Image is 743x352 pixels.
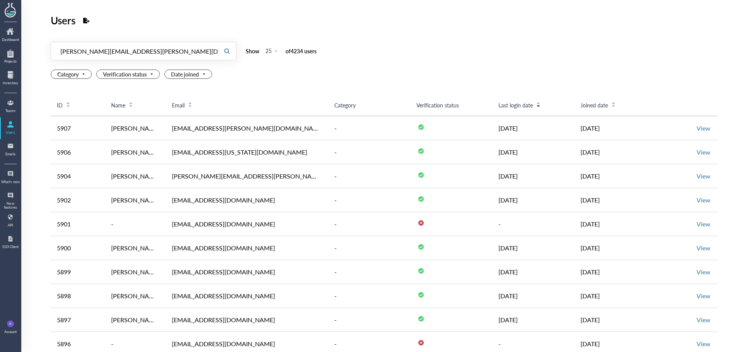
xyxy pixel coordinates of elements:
div: [DATE] [580,339,650,349]
div: SSO Client [1,245,20,249]
a: Users [1,118,20,138]
td: - [492,212,574,236]
i: icon: caret-up [188,101,192,104]
div: - [334,195,337,205]
img: genemod logo [1,0,20,19]
div: - [334,243,337,253]
div: Users [51,12,75,29]
td: - [105,212,166,236]
a: SSO Client [1,233,20,253]
a: View [697,243,710,252]
td: Kristine Ensign [105,140,166,164]
td: 5897 [51,308,105,332]
div: - [334,147,337,157]
div: Sort [66,101,70,108]
span: Verification status [103,70,155,78]
div: Show of 4234 user s [246,46,317,56]
div: [DATE] [580,315,650,325]
div: [DATE] [580,195,650,205]
a: Teams [1,97,20,117]
td: 5906 [51,140,105,164]
td: 5901 [51,212,105,236]
a: Inventory [1,69,20,89]
div: [DATE] [580,291,650,301]
a: View [697,219,710,228]
i: icon: caret-down [66,104,70,107]
span: Date joined [171,70,207,78]
div: - [334,267,337,277]
a: View [697,196,710,204]
div: New features [1,202,20,210]
i: icon: caret-down [611,104,615,107]
div: [DATE] [498,315,568,325]
div: [DATE] [498,267,568,277]
a: View [697,267,710,276]
a: View [697,148,710,156]
td: [EMAIL_ADDRESS][PERSON_NAME][DOMAIN_NAME] [166,116,328,140]
a: View [697,315,710,324]
td: [EMAIL_ADDRESS][DOMAIN_NAME] [166,260,328,284]
div: [DATE] [498,147,568,157]
a: Projects [1,47,20,67]
td: Julio Ayala Angulo [105,236,166,260]
td: [EMAIL_ADDRESS][US_STATE][DOMAIN_NAME] [166,140,328,164]
div: [DATE] [498,171,568,181]
i: icon: caret-down [128,104,133,107]
td: 5898 [51,284,105,308]
span: Category [334,101,356,109]
div: Inventory [1,81,20,85]
div: [DATE] [498,243,568,253]
td: 5902 [51,188,105,212]
div: - [334,171,337,181]
td: Nicholas Lab [105,308,166,332]
div: Sort [128,101,133,108]
div: [DATE] [580,123,650,133]
td: [EMAIL_ADDRESS][DOMAIN_NAME] [166,212,328,236]
div: - [334,219,337,229]
i: icon: caret-down [536,104,540,107]
div: - [334,315,337,325]
div: [DATE] [580,219,650,229]
span: Email [172,102,185,109]
div: [DATE] [498,123,568,133]
i: icon: caret-down [188,104,192,107]
span: Joined date [580,102,608,109]
td: Gabriela De Robles [105,260,166,284]
a: API [1,211,20,231]
td: Kiara Wiggins [105,284,166,308]
div: - [334,339,337,349]
a: Emails [1,140,20,160]
a: What's new [1,168,20,188]
div: - [334,291,337,301]
div: Teams [1,109,20,113]
a: View [697,291,710,300]
i: icon: caret-up [128,101,133,104]
div: [DATE] [580,267,650,277]
span: Name [111,102,125,109]
a: View [697,124,710,133]
a: View [697,172,710,180]
a: View [697,339,710,348]
div: Users [1,131,20,134]
div: Emails [1,152,20,156]
div: Sort [536,101,541,108]
div: [DATE] [498,291,568,301]
i: icon: caret-up [66,101,70,104]
i: icon: caret-up [536,101,540,104]
a: New features [1,189,20,209]
div: [DATE] [498,195,568,205]
div: 25 [265,47,272,54]
td: [PERSON_NAME][EMAIL_ADDRESS][PERSON_NAME][DOMAIN_NAME] [166,164,328,188]
span: Verification status [416,101,459,109]
div: Projects [1,60,20,63]
div: - [334,123,337,133]
div: Dashboard [1,38,20,42]
div: [DATE] [580,171,650,181]
td: 5900 [51,236,105,260]
td: Lucas Lefevre [105,164,166,188]
div: Account [4,330,17,334]
td: 5899 [51,260,105,284]
td: 5907 [51,116,105,140]
i: icon: caret-up [611,101,615,104]
div: [DATE] [580,243,650,253]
